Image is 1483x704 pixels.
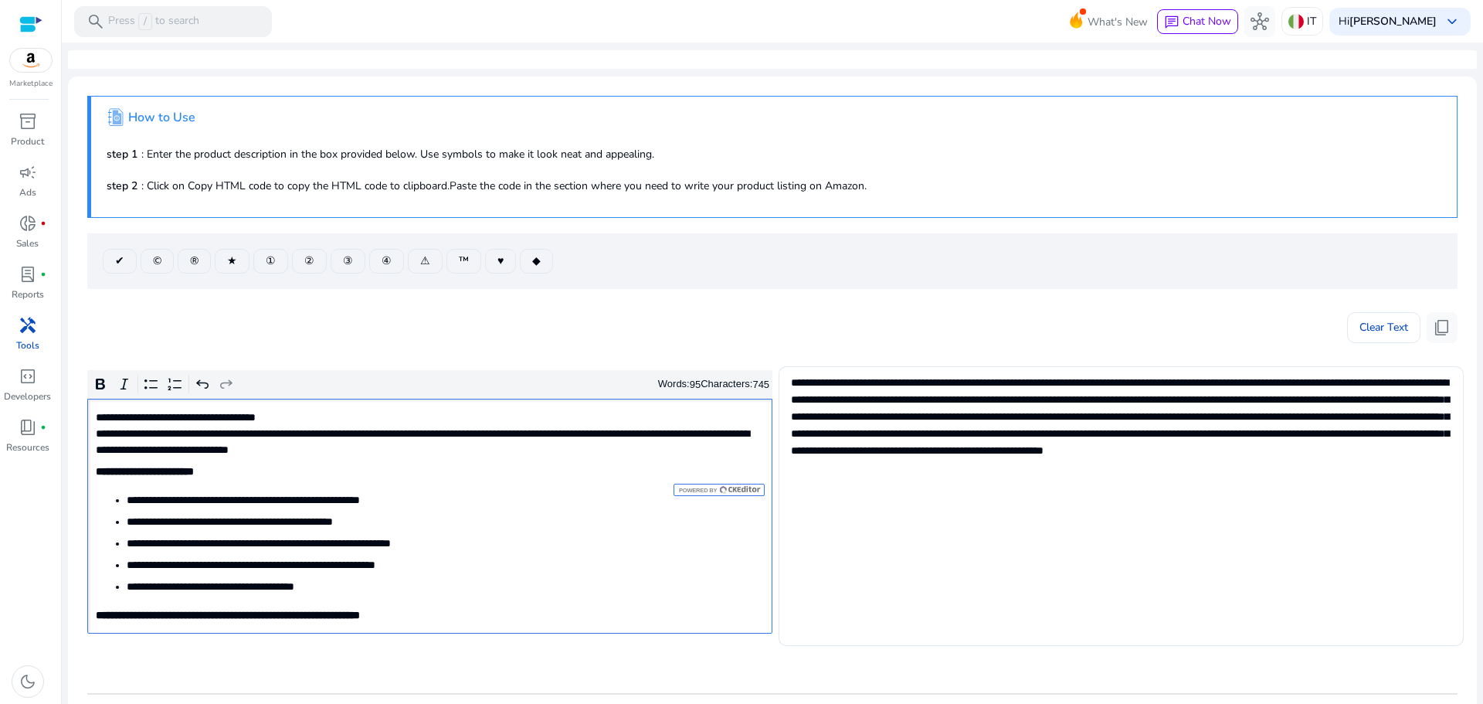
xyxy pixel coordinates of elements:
span: ™ [459,253,469,269]
p: : Click on Copy HTML code to copy the HTML code to clipboard.Paste the code in the section where ... [107,178,1441,194]
button: ® [178,249,211,274]
p: Press to search [108,13,199,30]
p: Sales [16,236,39,250]
span: code_blocks [19,367,37,386]
span: ④ [382,253,392,269]
span: ◆ [532,253,541,269]
b: step 2 [107,179,137,193]
p: Marketplace [9,78,53,90]
button: © [141,249,174,274]
button: ★ [215,249,249,274]
p: Hi [1339,16,1437,27]
span: Powered by [677,487,717,494]
span: Clear Text [1359,312,1408,343]
img: it.svg [1288,14,1304,29]
span: search [87,12,105,31]
span: ® [190,253,199,269]
button: ③ [331,249,365,274]
p: Reports [12,287,44,301]
button: ™ [446,249,481,274]
span: inventory_2 [19,112,37,131]
span: handyman [19,316,37,335]
button: ① [253,249,288,274]
button: ◆ [520,249,553,274]
span: / [138,13,152,30]
span: fiber_manual_record [40,220,46,226]
button: ✔ [103,249,137,274]
span: ⚠ [420,253,430,269]
button: ④ [369,249,404,274]
span: keyboard_arrow_down [1443,12,1461,31]
p: Developers [4,389,51,403]
h4: How to Use [128,111,195,125]
span: What's New [1088,9,1148,36]
span: hub [1251,12,1269,31]
span: ② [304,253,314,269]
button: Clear Text [1347,312,1420,343]
span: lab_profile [19,265,37,284]
span: Chat Now [1183,14,1231,29]
label: 95 [690,379,701,390]
span: chat [1164,15,1179,30]
span: fiber_manual_record [40,424,46,430]
span: campaign [19,163,37,182]
span: ♥ [497,253,504,269]
span: © [153,253,161,269]
p: Product [11,134,44,148]
div: Rich Text Editor. Editing area: main. Press Alt+0 for help. [87,399,772,634]
button: ⚠ [408,249,443,274]
span: donut_small [19,214,37,233]
p: Ads [19,185,36,199]
b: step 1 [107,147,137,162]
span: ③ [343,253,353,269]
img: amazon.svg [10,49,52,72]
button: chatChat Now [1157,9,1238,34]
p: Tools [16,338,39,352]
span: ✔ [115,253,124,269]
span: ① [266,253,276,269]
div: Editor toolbar [87,370,772,400]
p: Resources [6,440,49,454]
button: ② [292,249,327,274]
p: : Enter the product description in the box provided below. Use symbols to make it look neat and a... [107,146,1441,162]
span: content_copy [1433,318,1451,337]
span: ★ [227,253,237,269]
div: Words: Characters: [658,375,769,394]
b: [PERSON_NAME] [1349,14,1437,29]
button: content_copy [1427,312,1458,343]
p: IT [1307,8,1316,35]
button: ♥ [485,249,516,274]
span: book_4 [19,418,37,437]
span: dark_mode [19,672,37,691]
label: 745 [752,379,769,390]
button: hub [1244,6,1275,37]
span: fiber_manual_record [40,271,46,277]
